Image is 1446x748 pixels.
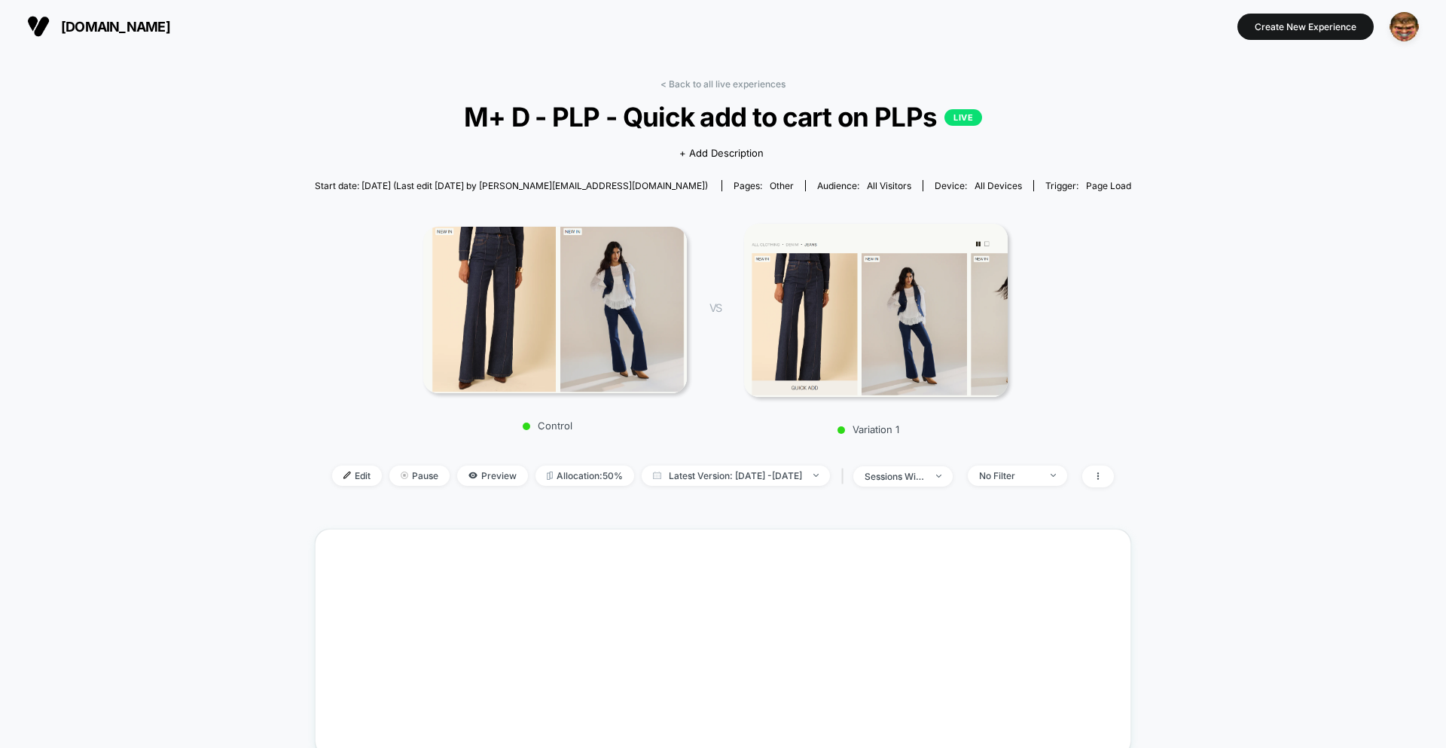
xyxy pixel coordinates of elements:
[679,146,764,161] span: + Add Description
[923,180,1033,191] span: Device:
[27,15,50,38] img: Visually logo
[389,466,450,486] span: Pause
[867,180,911,191] span: All Visitors
[535,466,634,486] span: Allocation: 50%
[837,466,853,487] span: |
[457,466,528,486] span: Preview
[401,472,408,479] img: end
[1237,14,1374,40] button: Create New Experience
[1385,11,1423,42] button: ppic
[979,470,1039,481] div: No Filter
[1390,12,1419,41] img: ppic
[734,180,794,191] div: Pages:
[975,180,1022,191] span: all devices
[1086,180,1131,191] span: Page Load
[332,466,382,486] span: Edit
[355,101,1090,133] span: M+ D - PLP - Quick add to cart on PLPs
[865,471,925,482] div: sessions with impression
[660,78,786,90] a: < Back to all live experiences
[23,14,175,38] button: [DOMAIN_NAME]
[709,301,721,314] span: VS
[423,227,687,392] img: Control main
[1045,180,1131,191] div: Trigger:
[944,109,982,126] p: LIVE
[1051,474,1056,477] img: end
[547,472,553,480] img: rebalance
[315,180,708,191] span: Start date: [DATE] (Last edit [DATE] by [PERSON_NAME][EMAIL_ADDRESS][DOMAIN_NAME])
[737,423,1000,435] p: Variation 1
[744,224,1008,397] img: Variation 1 main
[817,180,911,191] div: Audience:
[770,180,794,191] span: other
[813,474,819,477] img: end
[61,19,170,35] span: [DOMAIN_NAME]
[642,466,830,486] span: Latest Version: [DATE] - [DATE]
[343,472,351,479] img: edit
[416,420,679,432] p: Control
[653,472,661,479] img: calendar
[936,475,941,478] img: end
